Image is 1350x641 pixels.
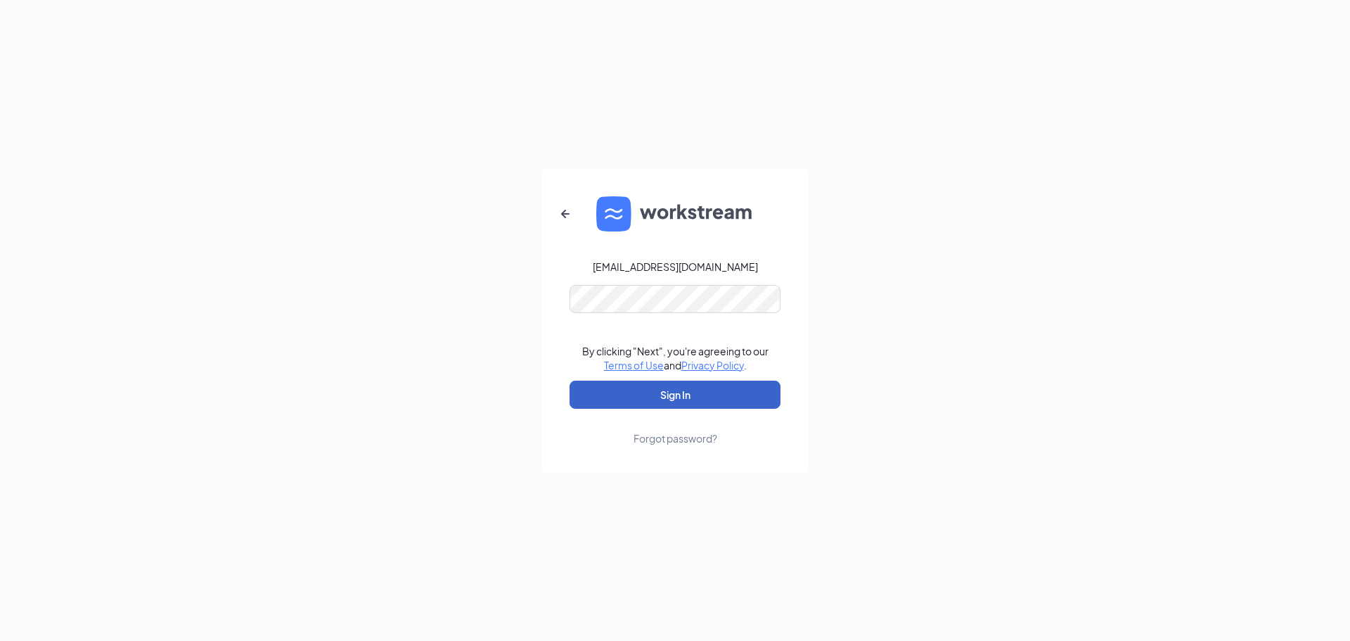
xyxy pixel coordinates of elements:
[634,431,717,445] div: Forgot password?
[557,205,574,222] svg: ArrowLeftNew
[681,359,744,372] a: Privacy Policy
[604,359,664,372] a: Terms of Use
[570,381,780,409] button: Sign In
[593,260,758,274] div: [EMAIL_ADDRESS][DOMAIN_NAME]
[582,344,769,372] div: By clicking "Next", you're agreeing to our and .
[548,197,582,231] button: ArrowLeftNew
[634,409,717,445] a: Forgot password?
[596,196,754,231] img: WS logo and Workstream text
